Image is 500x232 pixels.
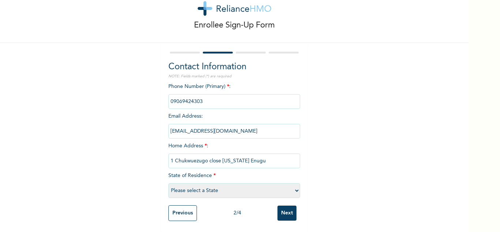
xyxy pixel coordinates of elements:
input: Next [277,206,296,221]
img: logo [198,1,271,16]
input: Enter Primary Phone Number [168,94,300,109]
div: 2 / 4 [197,209,277,217]
input: Previous [168,205,197,221]
p: NOTE: Fields marked (*) are required [168,74,300,79]
input: Enter home address [168,154,300,168]
span: Email Address : [168,114,300,134]
span: State of Residence [168,173,300,193]
p: Enrollee Sign-Up Form [194,19,275,32]
input: Enter email Address [168,124,300,139]
span: Phone Number (Primary) : [168,84,300,104]
h2: Contact Information [168,60,300,74]
span: Home Address : [168,143,300,163]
